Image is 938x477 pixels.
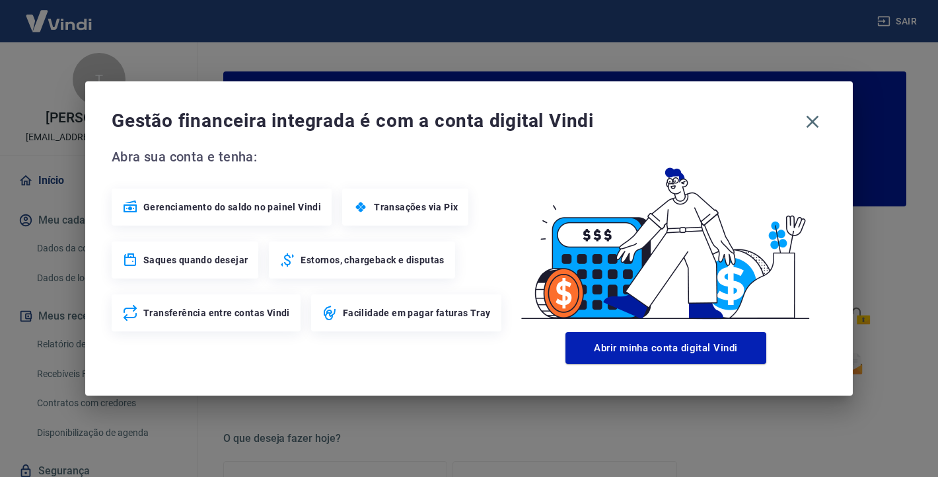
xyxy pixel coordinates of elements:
span: Gerenciamento do saldo no painel Vindi [143,200,321,214]
img: Good Billing [505,146,826,327]
span: Saques quando desejar [143,253,248,267]
span: Abra sua conta e tenha: [112,146,505,167]
button: Abrir minha conta digital Vindi [565,332,766,364]
span: Facilidade em pagar faturas Tray [343,306,491,320]
span: Transferência entre contas Vindi [143,306,290,320]
span: Transações via Pix [374,200,458,214]
span: Estornos, chargeback e disputas [301,253,444,267]
span: Gestão financeira integrada é com a conta digital Vindi [112,108,799,134]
